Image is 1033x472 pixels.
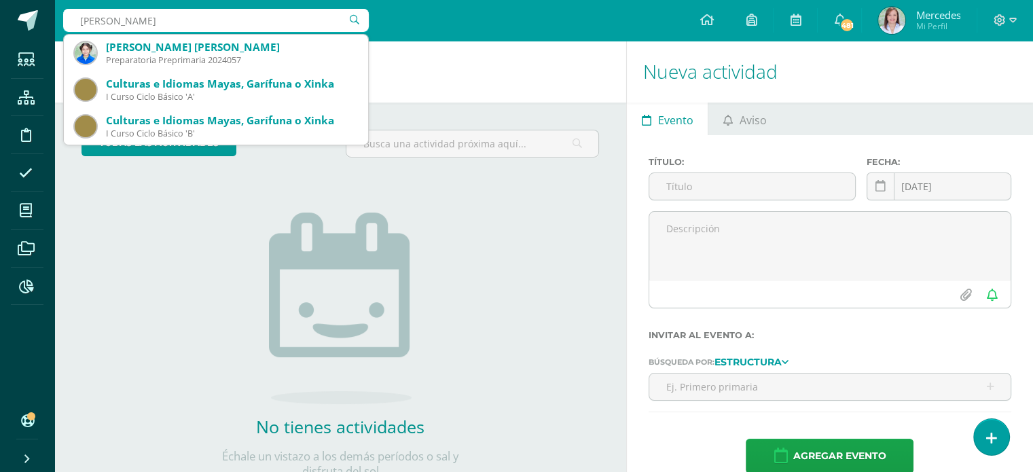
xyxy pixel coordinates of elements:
img: d8ab4bc97cfdde73daea648693186141.png [75,42,96,64]
div: Culturas e Idiomas Mayas, Garífuna o Xinka [106,113,357,128]
img: no_activities.png [269,213,412,404]
div: I Curso Ciclo Básico 'B' [106,128,357,139]
span: Mercedes [916,8,960,22]
div: I Curso Ciclo Básico 'A' [106,91,357,103]
input: Título [649,173,855,200]
span: Búsqueda por: [649,357,714,367]
strong: Estructura [714,356,782,368]
input: Busca un usuario... [63,9,369,32]
span: Evento [658,104,693,137]
label: Título: [649,157,856,167]
a: Estructura [714,357,789,366]
label: Invitar al evento a: [649,330,1011,340]
div: Preparatoria Preprimaria 2024057 [106,54,357,66]
h1: Nueva actividad [643,41,1017,103]
a: Aviso [708,103,781,135]
input: Ej. Primero primaria [649,374,1011,400]
input: Busca una actividad próxima aquí... [346,130,598,157]
span: 481 [839,18,854,33]
input: Fecha de entrega [867,173,1011,200]
a: Evento [627,103,708,135]
span: Mi Perfil [916,20,960,32]
div: Culturas e Idiomas Mayas, Garífuna o Xinka [106,77,357,91]
span: Aviso [740,104,767,137]
div: [PERSON_NAME] [PERSON_NAME] [106,40,357,54]
h2: No tienes actividades [204,415,476,438]
img: 51f8b1976f0c327757d1ca743c1ad4cc.png [878,7,905,34]
label: Fecha: [867,157,1011,167]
